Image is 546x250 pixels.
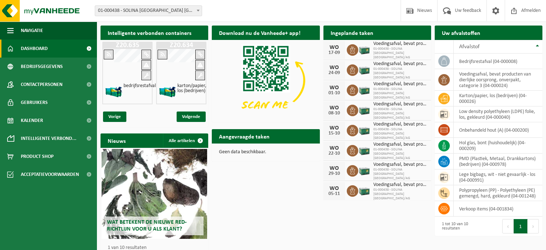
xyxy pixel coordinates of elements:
img: PB-LB-0680-HPE-GN-01 [358,144,370,156]
td: polypropyleen (PP) - Polyethyleen (PE) gemengd, hard, gekleurd (04-001248) [454,185,542,201]
td: bedrijfsrestafval (04-000008) [454,54,542,69]
span: 01-000438 - SOLINA [GEOGRAPHIC_DATA] [GEOGRAPHIC_DATA]/AG [373,47,428,60]
span: Wat betekent de nieuwe RED-richtlijn voor u als klant? [107,219,187,232]
td: low density polyethyleen (LDPE) folie, los, gekleurd (04-000040) [454,106,542,122]
img: PB-LB-0680-HPE-GN-01 [358,124,370,136]
td: PMD (Plastiek, Metaal, Drankkartons) (bedrijven) (04-000978) [454,154,542,169]
span: 01-000438 - SOLINA BELGIUM NV/AG - EKE [95,6,202,16]
td: voedingsafval, bevat producten van dierlijke oorsprong, onverpakt, categorie 3 (04-000024) [454,69,542,91]
div: 22-10 [327,151,341,156]
h4: karton/papier, los (bedrijven) [177,83,206,94]
span: Intelligente verbond... [21,129,76,147]
span: Dashboard [21,40,48,58]
img: PB-LB-0680-HPE-GN-01 [358,184,370,196]
p: Geen data beschikbaar. [219,150,312,155]
td: karton/papier, los (bedrijven) (04-000026) [454,91,542,106]
span: 01-000438 - SOLINA [GEOGRAPHIC_DATA] [GEOGRAPHIC_DATA]/AG [373,147,428,160]
h2: Download nu de Vanheede+ app! [212,26,308,40]
span: 01-000438 - SOLINA [GEOGRAPHIC_DATA] [GEOGRAPHIC_DATA]/AG [373,107,428,120]
span: Bedrijfsgegevens [21,58,63,76]
h4: bedrijfsrestafval [123,83,156,88]
span: Voedingsafval, bevat producten van dierlijke oorsprong, onverpakt, categorie 3 [373,162,428,168]
div: WO [327,125,341,131]
span: Acceptatievoorwaarden [21,165,79,183]
div: 15-10 [327,131,341,136]
img: PB-LB-0680-HPE-GN-01 [358,43,370,55]
img: PB-LB-0680-HPE-GN-01 [358,104,370,116]
h1: Z20.634 [158,42,205,49]
h2: Aangevraagde taken [212,129,277,143]
h2: Nieuws [101,133,133,147]
div: 24-09 [327,71,341,76]
div: 01-10 [327,91,341,96]
span: 01-000438 - SOLINA [GEOGRAPHIC_DATA] [GEOGRAPHIC_DATA]/AG [373,127,428,140]
div: 29-10 [327,171,341,176]
span: 01-000438 - SOLINA [GEOGRAPHIC_DATA] [GEOGRAPHIC_DATA]/AG [373,168,428,181]
div: WO [327,45,341,50]
span: Voedingsafval, bevat producten van dierlijke oorsprong, onverpakt, categorie 3 [373,41,428,47]
span: Voedingsafval, bevat producten van dierlijke oorsprong, onverpakt, categorie 3 [373,81,428,87]
td: hol glas, bont (huishoudelijk) (04-000209) [454,138,542,154]
img: Download de VHEPlus App [212,40,319,121]
span: Contactpersonen [21,76,62,94]
span: Voedingsafval, bevat producten van dierlijke oorsprong, onverpakt, categorie 3 [373,101,428,107]
span: Volgende [177,112,206,122]
div: 05-11 [327,191,341,196]
img: PB-LB-0680-HPE-GN-01 [358,83,370,96]
span: Voedingsafval, bevat producten van dierlijke oorsprong, onverpakt, categorie 3 [373,182,428,188]
span: 01-000438 - SOLINA [GEOGRAPHIC_DATA] [GEOGRAPHIC_DATA]/AG [373,87,428,100]
div: WO [327,85,341,91]
div: 17-09 [327,50,341,55]
span: Navigatie [21,22,43,40]
div: WO [327,145,341,151]
div: 1 tot 10 van 10 resultaten [438,218,485,234]
span: Product Shop [21,147,53,165]
span: Kalender [21,112,43,129]
span: Voedingsafval, bevat producten van dierlijke oorsprong, onverpakt, categorie 3 [373,61,428,67]
span: Gebruikers [21,94,48,112]
span: Voedingsafval, bevat producten van dierlijke oorsprong, onverpakt, categorie 3 [373,142,428,147]
a: Wat betekent de nieuwe RED-richtlijn voor u als klant? [102,149,207,239]
img: HK-XZ-20-GN-12 [159,83,177,101]
div: 08-10 [327,111,341,116]
img: PB-LB-0680-HPE-GN-01 [358,63,370,76]
button: Next [528,219,539,233]
span: Afvalstof [459,44,480,50]
span: Vorige [103,112,126,122]
a: Alle artikelen [163,133,207,148]
td: verkoop items (04-001834) [454,201,542,217]
div: WO [327,105,341,111]
td: lege bigbags, wit - niet gevaarlijk - los (04-000991) [454,169,542,185]
span: 01-000438 - SOLINA [GEOGRAPHIC_DATA] [GEOGRAPHIC_DATA]/AG [373,67,428,80]
div: WO [327,186,341,191]
button: 1 [514,219,528,233]
span: 01-000438 - SOLINA BELGIUM NV/AG - EKE [95,5,202,16]
button: Previous [502,219,514,233]
div: WO [327,65,341,71]
img: PB-LB-0680-HPE-GN-01 [358,164,370,176]
div: WO [327,165,341,171]
h2: Ingeplande taken [323,26,381,40]
span: 01-000438 - SOLINA [GEOGRAPHIC_DATA] [GEOGRAPHIC_DATA]/AG [373,188,428,201]
h2: Intelligente verbonden containers [101,26,208,40]
h2: Uw afvalstoffen [435,26,487,40]
span: Voedingsafval, bevat producten van dierlijke oorsprong, onverpakt, categorie 3 [373,122,428,127]
td: onbehandeld hout (A) (04-000200) [454,122,542,138]
img: HK-XZ-20-GN-12 [105,83,123,101]
h1: Z20.635 [104,42,151,49]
